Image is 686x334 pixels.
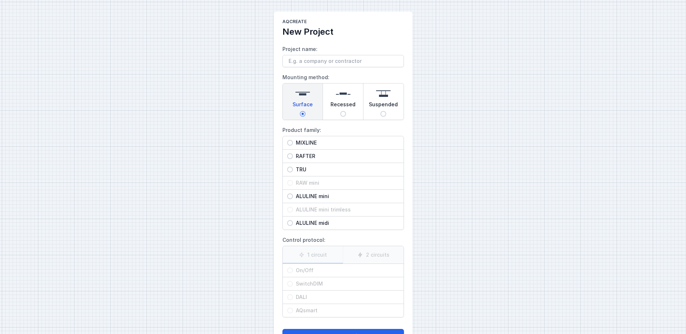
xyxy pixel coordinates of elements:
[293,219,399,227] span: ALULINE midi
[369,101,398,111] span: Suspended
[380,111,386,117] input: Suspended
[287,153,293,159] input: RAFTER
[282,234,404,317] label: Control protocol:
[287,167,293,172] input: TRU
[282,19,404,26] h1: AQcreate
[340,111,346,117] input: Recessed
[293,193,399,200] span: ALULINE mini
[293,166,399,173] span: TRU
[376,86,391,101] img: suspended.svg
[282,43,404,67] label: Project name:
[287,220,293,226] input: ALULINE midi
[287,140,293,146] input: MIXLINE
[295,86,310,101] img: surface.svg
[282,26,404,38] h2: New Project
[282,124,404,230] label: Product family:
[293,101,313,111] span: Surface
[282,55,404,67] input: Project name:
[293,139,399,146] span: MIXLINE
[282,72,404,120] label: Mounting method:
[293,153,399,160] span: RAFTER
[287,193,293,199] input: ALULINE mini
[300,111,306,117] input: Surface
[336,86,350,101] img: recessed.svg
[331,101,355,111] span: Recessed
